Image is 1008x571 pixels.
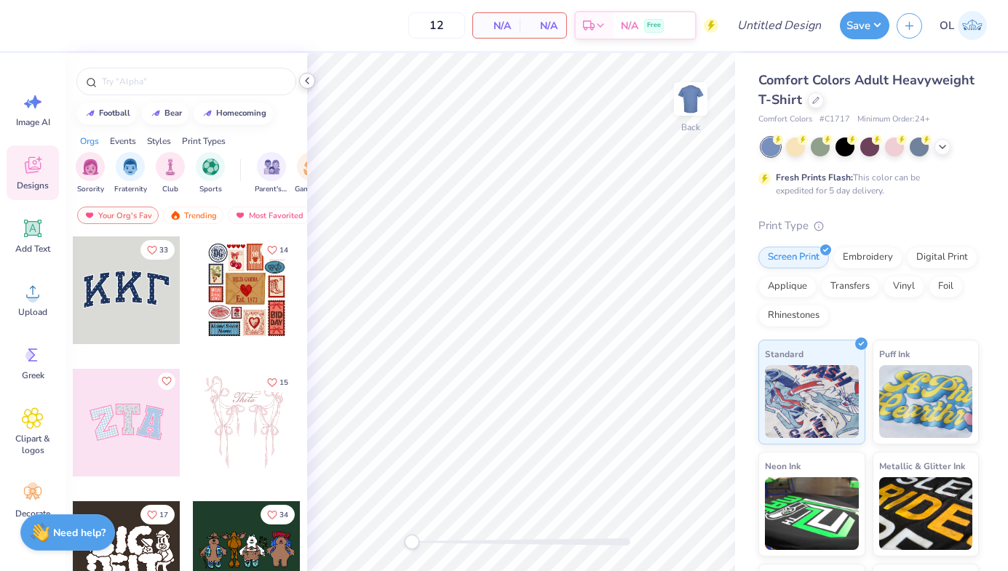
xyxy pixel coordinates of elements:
[255,152,288,195] div: filter for Parent's Weekend
[408,12,465,39] input: – –
[140,505,175,524] button: Like
[295,184,328,195] span: Game Day
[114,152,147,195] div: filter for Fraternity
[114,184,147,195] span: Fraternity
[726,11,833,40] input: Untitled Design
[228,207,310,224] div: Most Favorited
[159,247,168,254] span: 33
[76,152,105,195] button: filter button
[261,372,295,392] button: Like
[758,113,812,126] span: Comfort Colors
[196,152,225,195] div: filter for Sports
[22,370,44,381] span: Greek
[255,184,288,195] span: Parent's Weekend
[196,152,225,195] button: filter button
[405,535,419,549] div: Accessibility label
[857,113,930,126] span: Minimum Order: 24 +
[216,109,266,117] div: homecoming
[16,116,50,128] span: Image AI
[194,103,273,124] button: homecoming
[170,210,181,220] img: trending.gif
[255,152,288,195] button: filter button
[295,152,328,195] div: filter for Game Day
[776,172,853,183] strong: Fresh Prints Flash:
[820,113,850,126] span: # C1717
[261,505,295,524] button: Like
[164,109,182,117] div: bear
[140,240,175,260] button: Like
[681,121,700,134] div: Back
[15,243,50,255] span: Add Text
[879,477,973,550] img: Metallic & Glitter Ink
[202,159,219,175] img: Sports Image
[879,365,973,438] img: Puff Ink
[15,508,50,519] span: Decorate
[279,379,288,386] span: 15
[100,74,287,89] input: Try "Alpha"
[958,11,987,40] img: Olivia Lyons
[676,84,705,113] img: Back
[821,276,879,298] div: Transfers
[758,305,829,327] div: Rhinestones
[150,109,162,118] img: trend_line.gif
[765,365,859,438] img: Standard
[884,276,924,298] div: Vinyl
[82,159,99,175] img: Sorority Image
[110,135,136,148] div: Events
[647,20,661,31] span: Free
[77,207,159,224] div: Your Org's Fav
[17,180,49,191] span: Designs
[162,159,178,175] img: Club Image
[833,247,902,268] div: Embroidery
[933,11,993,40] a: OL
[765,477,859,550] img: Neon Ink
[840,12,889,39] button: Save
[156,152,185,195] button: filter button
[765,346,803,362] span: Standard
[114,152,147,195] button: filter button
[279,247,288,254] span: 14
[929,276,963,298] div: Foil
[528,18,557,33] span: N/A
[758,217,979,234] div: Print Type
[76,152,105,195] div: filter for Sorority
[84,109,96,118] img: trend_line.gif
[879,346,910,362] span: Puff Ink
[159,511,168,519] span: 17
[122,159,138,175] img: Fraternity Image
[758,71,975,108] span: Comfort Colors Adult Heavyweight T-Shirt
[482,18,511,33] span: N/A
[295,152,328,195] button: filter button
[776,171,955,197] div: This color can be expedited for 5 day delivery.
[303,159,320,175] img: Game Day Image
[261,240,295,260] button: Like
[162,184,178,195] span: Club
[142,103,188,124] button: bear
[99,109,130,117] div: football
[940,17,954,34] span: OL
[156,152,185,195] div: filter for Club
[77,184,104,195] span: Sorority
[907,247,977,268] div: Digital Print
[76,103,137,124] button: football
[199,184,222,195] span: Sports
[147,135,171,148] div: Styles
[765,458,801,474] span: Neon Ink
[758,276,817,298] div: Applique
[621,18,638,33] span: N/A
[182,135,226,148] div: Print Types
[234,210,246,220] img: most_fav.gif
[163,207,223,224] div: Trending
[263,159,280,175] img: Parent's Weekend Image
[879,458,965,474] span: Metallic & Glitter Ink
[80,135,99,148] div: Orgs
[279,511,288,519] span: 34
[53,526,106,540] strong: Need help?
[758,247,829,268] div: Screen Print
[9,433,57,456] span: Clipart & logos
[158,372,175,390] button: Like
[18,306,47,318] span: Upload
[202,109,213,118] img: trend_line.gif
[84,210,95,220] img: most_fav.gif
